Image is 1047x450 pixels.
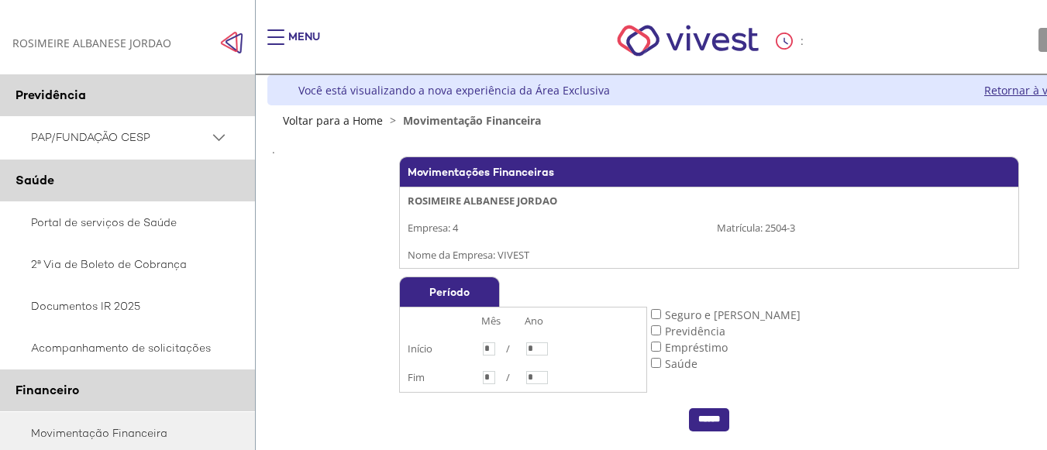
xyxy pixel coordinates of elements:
[400,363,474,393] td: Fim
[15,172,54,188] span: Saúde
[505,363,517,393] td: /
[386,113,400,128] span: >
[31,128,209,147] span: PAP/FUNDAÇÃO CESP
[474,307,505,335] td: Mês
[283,113,383,128] a: Voltar para a Home
[400,187,1019,215] td: ROSIMEIRE ALBANESE JORDAO
[12,36,171,50] div: ROSIMEIRE ALBANESE JORDAO
[400,215,710,242] td: Empresa: 4
[400,335,474,363] td: Início
[399,277,500,307] div: Período
[517,307,646,335] td: Ano
[15,87,86,103] span: Previdência
[505,335,517,363] td: /
[399,156,1019,187] div: Movimentações Financeiras
[403,113,541,128] span: Movimentação Financeira
[288,29,320,60] div: Menu
[647,277,1019,400] td: Seguro e [PERSON_NAME] Previdência Empréstimo Saúde
[709,215,1019,242] td: Matrícula: 2504-3
[220,31,243,54] span: Click to close side navigation.
[600,8,776,74] img: Vivest
[15,382,79,398] span: Financeiro
[298,83,610,98] div: Você está visualizando a nova experiência da Área Exclusiva
[220,31,243,54] img: Fechar menu
[776,33,807,50] div: :
[400,242,1019,269] td: Nome da Empresa: VIVEST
